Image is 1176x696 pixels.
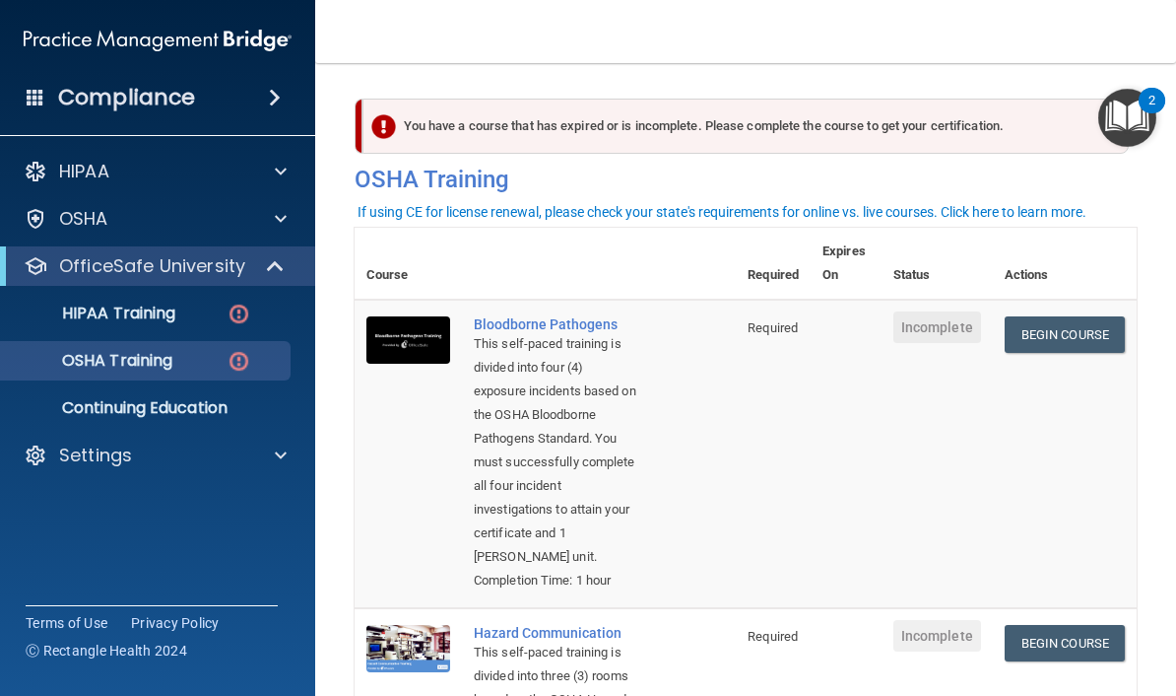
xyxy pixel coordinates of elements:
th: Course [355,228,462,300]
th: Required [736,228,811,300]
a: OSHA [24,207,287,231]
p: HIPAA [59,160,109,183]
a: Begin Course [1005,316,1125,353]
p: OSHA [59,207,108,231]
p: Continuing Education [13,398,282,418]
img: PMB logo [24,21,292,60]
img: danger-circle.6113f641.png [227,302,251,326]
span: Incomplete [893,620,981,652]
p: HIPAA Training [13,304,175,323]
th: Status [882,228,993,300]
p: OSHA Training [13,351,172,371]
div: You have a course that has expired or is incomplete. Please complete the course to get your certi... [362,99,1129,154]
button: Open Resource Center, 2 new notifications [1098,89,1156,147]
a: Privacy Policy [131,613,220,633]
a: Begin Course [1005,625,1125,661]
th: Actions [993,228,1137,300]
div: If using CE for license renewal, please check your state's requirements for online vs. live cours... [358,205,1086,219]
h4: OSHA Training [355,166,1137,193]
div: This self-paced training is divided into four (4) exposure incidents based on the OSHA Bloodborne... [474,332,637,569]
span: Required [748,320,798,335]
a: HIPAA [24,160,287,183]
div: 2 [1148,101,1155,126]
a: Terms of Use [26,613,107,633]
div: Completion Time: 1 hour [474,569,637,592]
img: danger-circle.6113f641.png [227,349,251,374]
h4: Compliance [58,84,195,111]
a: Settings [24,444,287,467]
p: Settings [59,444,132,467]
span: Ⓒ Rectangle Health 2024 [26,641,187,661]
th: Expires On [811,228,882,300]
p: OfficeSafe University [59,254,245,278]
img: exclamation-circle-solid-danger.72ef9ffc.png [371,114,396,139]
span: Required [748,629,798,644]
button: If using CE for license renewal, please check your state's requirements for online vs. live cours... [355,202,1089,222]
a: Hazard Communication [474,625,637,641]
a: Bloodborne Pathogens [474,316,637,332]
a: OfficeSafe University [24,254,286,278]
span: Incomplete [893,312,981,343]
iframe: Drift Widget Chat Controller [835,556,1152,635]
